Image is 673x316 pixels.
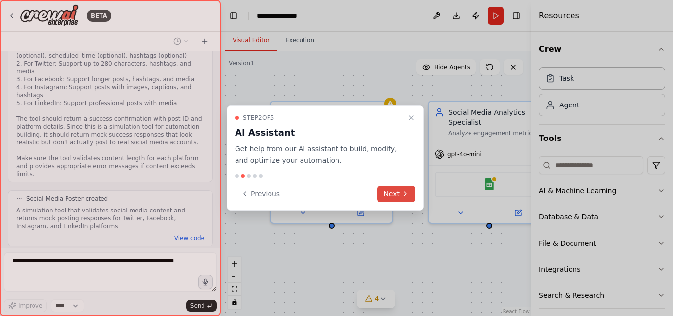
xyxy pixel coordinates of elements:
[377,186,415,202] button: Next
[235,126,404,140] h3: AI Assistant
[243,114,274,122] span: Step 2 of 5
[227,9,240,23] button: Hide left sidebar
[235,186,286,202] button: Previous
[405,112,417,124] button: Close walkthrough
[235,143,404,166] p: Get help from our AI assistant to build, modify, and optimize your automation.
